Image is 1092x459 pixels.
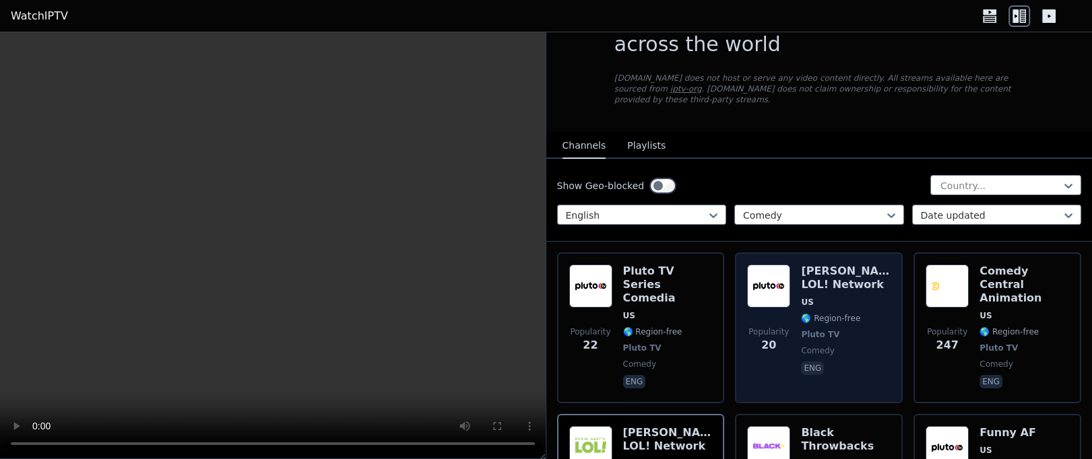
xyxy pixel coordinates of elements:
[979,326,1039,337] span: 🌎 Region-free
[801,297,813,308] span: US
[670,84,702,94] a: iptv-org
[623,343,662,353] span: Pluto TV
[11,8,68,24] a: WatchIPTV
[979,375,1002,388] p: eng
[979,359,1013,369] span: comedy
[623,264,713,305] h6: Pluto TV Series Comedia
[569,264,612,308] img: Pluto TV Series Comedia
[927,326,967,337] span: Popularity
[614,8,1024,57] h1: - Free IPTV streams from across the world
[563,133,606,159] button: Channels
[623,375,646,388] p: eng
[623,359,657,369] span: comedy
[979,310,992,321] span: US
[926,264,969,308] img: Comedy Central Animation
[623,426,713,453] h6: [PERSON_NAME] LOL! Network
[801,361,824,375] p: eng
[936,337,958,353] span: 247
[614,73,1024,105] p: [DOMAIN_NAME] does not host or serve any video content directly. All streams available here are s...
[627,133,666,159] button: Playlists
[979,445,992,456] span: US
[979,426,1039,439] h6: Funny AF
[979,264,1069,305] h6: Comedy Central Animation
[557,179,645,192] label: Show Geo-blocked
[801,345,835,356] span: comedy
[801,264,891,291] h6: [PERSON_NAME] LOL! Network
[979,343,1018,353] span: Pluto TV
[801,426,891,453] h6: Black Throwbacks
[801,313,860,324] span: 🌎 Region-free
[748,326,789,337] span: Popularity
[623,326,682,337] span: 🌎 Region-free
[801,329,839,340] span: Pluto TV
[747,264,790,308] img: Kevin Hart's LOL! Network
[623,310,635,321] span: US
[761,337,776,353] span: 20
[570,326,610,337] span: Popularity
[583,337,598,353] span: 22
